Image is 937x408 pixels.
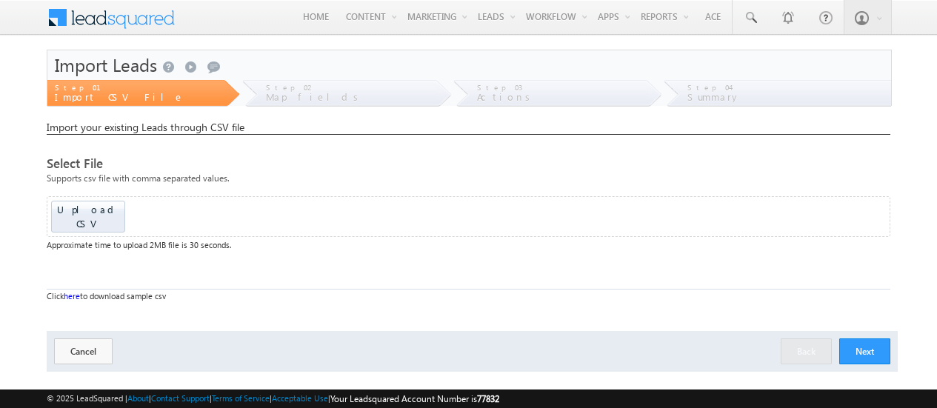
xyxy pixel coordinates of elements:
[477,393,499,404] span: 77832
[781,338,832,364] button: Back
[477,90,536,103] span: Actions
[127,393,149,403] a: About
[47,50,891,80] div: Import Leads
[55,90,184,103] span: Import CSV File
[151,393,210,403] a: Contact Support
[57,203,119,230] span: Upload CSV
[687,83,734,92] span: Step 04
[47,238,890,252] div: Approximate time to upload 2MB file is 30 seconds.
[687,90,741,103] span: Summary
[47,170,890,196] div: Supports csv file with comma separated values.
[330,393,499,404] span: Your Leadsquared Account Number is
[477,83,522,92] span: Step 03
[839,338,890,364] button: Next
[47,121,890,135] div: Import your existing Leads through CSV file
[47,392,499,406] span: © 2025 LeadSquared | | | | |
[47,289,890,303] div: Click to download sample csv
[212,393,270,403] a: Terms of Service
[64,291,80,301] a: here
[272,393,328,403] a: Acceptable Use
[47,157,890,170] div: Select File
[266,90,364,103] span: Map fields
[266,83,311,92] span: Step 02
[54,338,113,364] button: Cancel
[55,83,98,92] span: Step 01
